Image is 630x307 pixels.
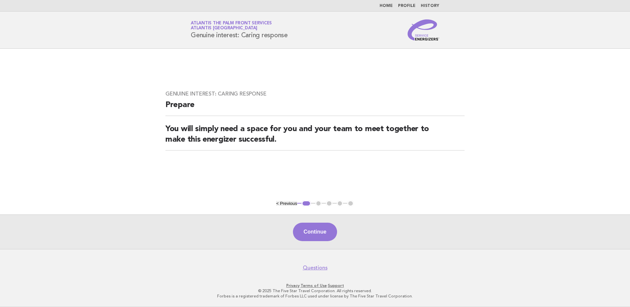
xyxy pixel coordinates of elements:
[113,293,517,299] p: Forbes is a registered trademark of Forbes LLC used under license by The Five Star Travel Corpora...
[398,4,415,8] a: Profile
[191,21,288,39] h1: Genuine interest: Caring response
[303,265,328,271] a: Questions
[328,283,344,288] a: Support
[113,283,517,288] p: · ·
[165,91,465,97] h3: Genuine interest: Caring response
[165,100,465,116] h2: Prepare
[301,283,327,288] a: Terms of Use
[191,21,272,30] a: Atlantis The Palm Front ServicesAtlantis [GEOGRAPHIC_DATA]
[421,4,439,8] a: History
[113,288,517,293] p: © 2025 The Five Star Travel Corporation. All rights reserved.
[408,19,439,41] img: Service Energizers
[191,26,257,31] span: Atlantis [GEOGRAPHIC_DATA]
[301,200,311,207] button: 1
[293,223,337,241] button: Continue
[380,4,393,8] a: Home
[286,283,300,288] a: Privacy
[165,124,465,151] h2: You will simply need a space for you and your team to meet together to make this energizer succes...
[276,201,297,206] button: < Previous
